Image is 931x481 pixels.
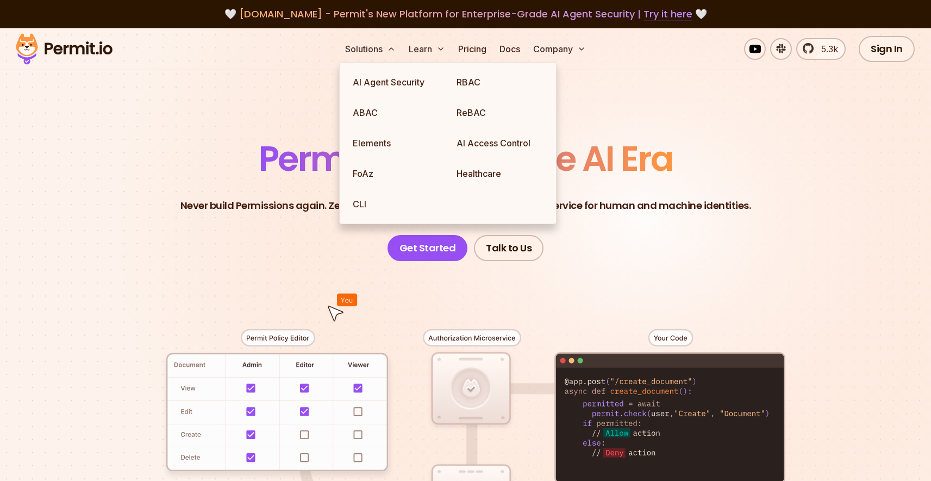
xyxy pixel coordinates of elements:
[474,235,543,261] a: Talk to Us
[344,189,448,219] a: CLI
[344,67,448,97] a: AI Agent Security
[454,38,491,60] a: Pricing
[448,128,552,158] a: AI Access Control
[859,36,915,62] a: Sign In
[344,97,448,128] a: ABAC
[495,38,524,60] a: Docs
[815,42,838,55] span: 5.3k
[448,158,552,189] a: Healthcare
[259,134,673,183] span: Permissions for The AI Era
[344,158,448,189] a: FoAz
[448,97,552,128] a: ReBAC
[11,30,117,67] img: Permit logo
[448,67,552,97] a: RBAC
[643,7,692,21] a: Try it here
[239,7,692,21] span: [DOMAIN_NAME] - Permit's New Platform for Enterprise-Grade AI Agent Security |
[796,38,846,60] a: 5.3k
[404,38,449,60] button: Learn
[341,38,400,60] button: Solutions
[26,7,905,22] div: 🤍 🤍
[344,128,448,158] a: Elements
[180,198,751,213] p: Never build Permissions again. Zero-latency fine-grained authorization as a service for human and...
[388,235,468,261] a: Get Started
[529,38,590,60] button: Company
